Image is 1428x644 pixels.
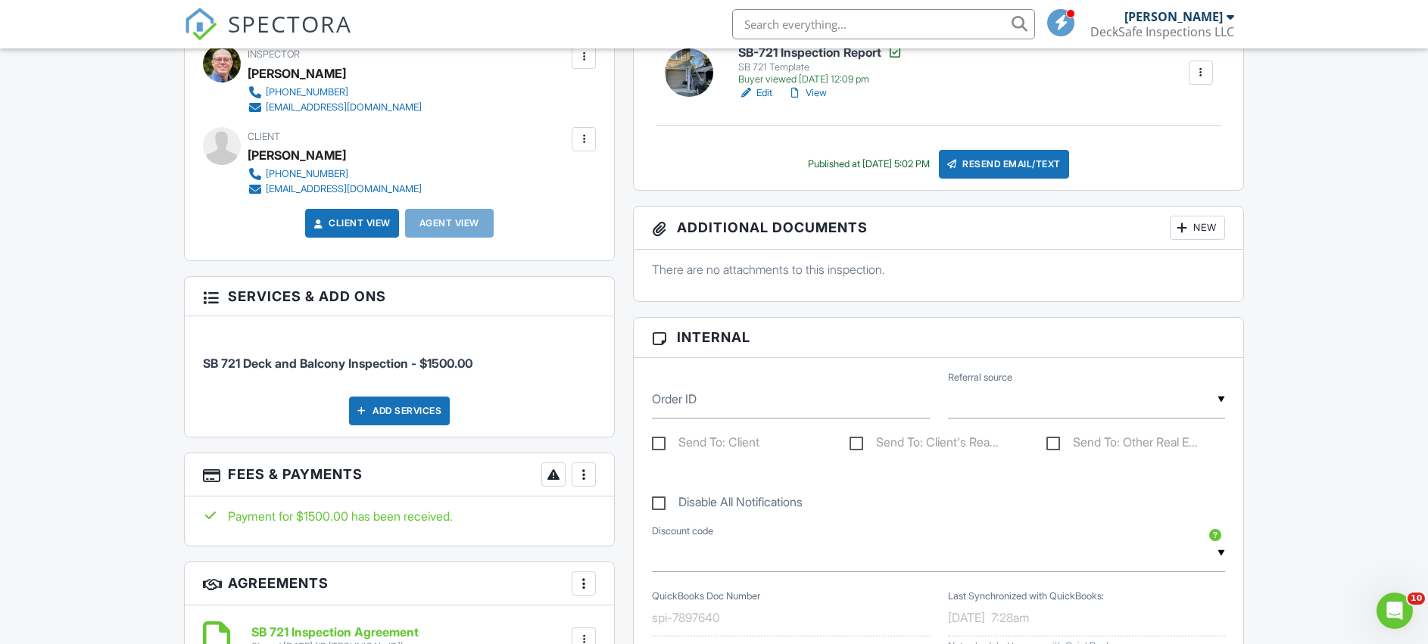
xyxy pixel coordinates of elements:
div: SB 721 Template [738,61,903,73]
label: Disable All Notifications [652,495,803,514]
label: Send To: Other Real Estate Agent [1046,435,1198,454]
a: SPECTORA [184,20,352,52]
div: [PERSON_NAME] [248,144,346,166]
a: [PHONE_NUMBER] [248,85,422,100]
h6: SB 721 Inspection Agreement [251,626,419,639]
div: DeckSafe Inspections LLC [1090,24,1234,39]
h3: Fees & Payments [185,453,614,496]
div: Published at [DATE] 5:02 PM [808,158,930,170]
div: Add Services [349,397,450,425]
label: Send To: Client [652,435,759,454]
span: SB 721 Deck and Balcony Inspection - $1500.00 [203,356,472,371]
a: SB-721 Inspection Report SB 721 Template Buyer viewed [DATE] 12:09 pm [738,45,903,86]
div: New [1170,216,1225,240]
div: [EMAIL_ADDRESS][DOMAIN_NAME] [266,101,422,114]
div: [EMAIL_ADDRESS][DOMAIN_NAME] [266,183,422,195]
iframe: Intercom live chat [1377,593,1413,629]
a: [PHONE_NUMBER] [248,166,422,182]
h3: Services & Add ons [185,277,614,316]
h6: SB-721 Inspection Report [738,45,903,60]
div: Buyer viewed [DATE] 12:09 pm [738,73,903,86]
span: SPECTORA [228,8,352,39]
a: [EMAIL_ADDRESS][DOMAIN_NAME] [248,100,422,115]
div: Payment for $1500.00 has been received. [203,508,596,524]
label: Order ID [652,390,697,407]
p: There are no attachments to this inspection. [652,261,1225,278]
label: Discount code [652,524,713,538]
div: [PERSON_NAME] [1124,9,1223,24]
a: Edit [738,86,772,101]
a: Client View [310,216,391,231]
a: View [787,86,827,101]
h3: Additional Documents [634,207,1243,250]
label: Last Synchronized with QuickBooks: [948,590,1104,603]
a: [EMAIL_ADDRESS][DOMAIN_NAME] [248,182,422,197]
div: Resend Email/Text [939,150,1069,179]
div: [PHONE_NUMBER] [266,86,348,98]
label: QuickBooks Doc Number [652,590,760,603]
div: [PHONE_NUMBER] [266,168,348,180]
label: Send To: Client's Real Estate Agent [850,435,999,454]
input: Search everything... [732,9,1035,39]
span: 10 [1408,593,1425,605]
h3: Internal [634,318,1243,357]
label: Referral source [948,371,1012,384]
span: Client [248,131,280,142]
h3: Agreements [185,562,614,605]
div: [PERSON_NAME] [248,62,346,85]
li: Service: SB 721 Deck and Balcony Inspection [203,328,596,384]
img: The Best Home Inspection Software - Spectora [184,8,217,41]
